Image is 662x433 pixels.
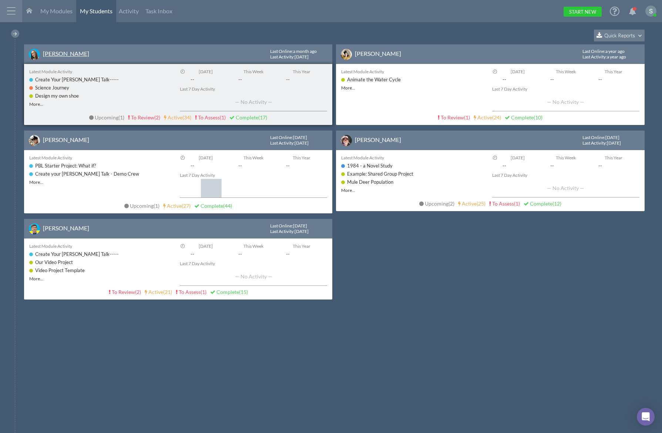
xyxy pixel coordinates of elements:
span: This Week [243,243,263,249]
a: More... [341,187,355,193]
div: Open Intercom Messenger [637,408,655,426]
span: -- [278,75,298,83]
span: This Week [243,69,263,74]
div: : a year ago [582,54,626,60]
a: To Assess(1) [195,114,226,121]
span: Last Online [582,135,604,140]
a: To Assess(1) [489,200,520,207]
a: Complete(17) [229,114,267,121]
span: This Week [243,155,263,160]
span: -- [590,75,610,83]
span: Activity [119,7,139,14]
a: To Assess(1) [176,289,206,295]
div: : [DATE] [582,135,622,140]
div: : [DATE] [270,135,310,140]
div: [DATE] [182,154,229,162]
div: Latest Module Activity [29,68,176,75]
span: My Modules [40,7,73,14]
a: Complete(44) [194,203,232,209]
div: Last 7 Day Activity [180,171,327,179]
a: Active(24) [474,114,501,121]
a: More... [341,85,355,91]
span: This Year [605,69,622,74]
a: Active(27) [163,203,191,209]
span: -- [542,75,562,83]
span: Last Activity [270,229,293,234]
div: Last 7 Day Activity [180,260,327,267]
span: -- [278,250,298,258]
div: : [DATE] [270,223,310,229]
span: -- [542,162,562,169]
a: [PERSON_NAME] [355,50,401,57]
div: Last 7 Day Activity [492,85,639,93]
div: Last 7 Day Activity [492,171,639,179]
a: To Review(2) [109,289,141,295]
a: Create Your [PERSON_NAME] Talk----- [35,77,119,82]
a: Mule Deer Population [347,179,393,185]
span: Quick Reports [604,32,635,38]
a: Upcoming(2) [419,200,454,207]
a: To Review(1) [438,114,470,121]
div: — No Activity — [492,93,639,111]
a: Create your [PERSON_NAME] Talk - Demo Crew [35,171,139,177]
span: Last Online [270,135,292,140]
a: 1984 - a Novel Study [347,163,393,169]
span: Last Online [270,48,292,54]
span: This Year [293,69,310,74]
div: Latest Module Activity [341,154,488,162]
a: PBL Starter Project: What if? [35,163,96,169]
span: This Week [556,155,576,160]
a: Active(21) [145,289,172,295]
div: : [DATE] [270,229,309,234]
a: More... [29,179,43,185]
span: Last Online [270,223,292,229]
span: -- [182,75,202,83]
span: -- [230,162,251,169]
span: Last Activity [582,140,606,146]
img: image [341,49,352,60]
span: -- [590,162,610,169]
a: Complete(10) [505,114,542,121]
a: More... [29,101,43,107]
a: More... [29,276,43,281]
div: Latest Module Activity [29,242,176,250]
div: [DATE] [182,242,229,250]
span: This Week [556,69,576,74]
a: Active(25) [458,200,485,207]
div: Latest Module Activity [341,68,488,75]
a: Complete(15) [210,289,248,295]
a: Our Video Project [35,259,73,265]
a: Complete(12) [524,200,561,207]
span: -- [182,250,202,258]
span: Last Activity [582,54,606,60]
span: -- [278,162,298,169]
span: Task Inbox [145,7,172,14]
div: : a month ago [270,49,320,54]
a: Upcoming(1) [89,114,124,121]
div: : [DATE] [270,54,309,60]
a: [PERSON_NAME] [43,50,89,57]
div: : [DATE] [582,141,621,146]
div: — No Activity — [180,93,327,111]
span: My Students [80,7,112,14]
span: This Year [293,243,310,249]
div: [DATE] [494,154,541,162]
div: : a year ago [582,49,628,54]
div: — No Activity — [180,267,327,286]
span: -- [182,162,202,169]
div: [DATE] [494,68,541,75]
span: -- [494,75,515,83]
a: Create Your [PERSON_NAME] Talk----- [35,251,119,257]
span: -- [230,250,251,258]
img: ACg8ocKKX03B5h8i416YOfGGRvQH7qkhkMU_izt_hUWC0FdG_LDggA=s96-c [645,6,656,17]
span: Last Online [582,48,604,54]
a: Animate the Water Cycle [347,77,401,82]
a: [PERSON_NAME] [43,136,89,143]
div: : [DATE] [270,141,309,146]
div: — No Activity — [492,179,639,197]
img: image [29,49,40,60]
span: Last Activity [270,54,293,60]
span: -- [494,162,515,169]
a: Design my own shoe [35,93,79,99]
span: -- [230,75,251,83]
